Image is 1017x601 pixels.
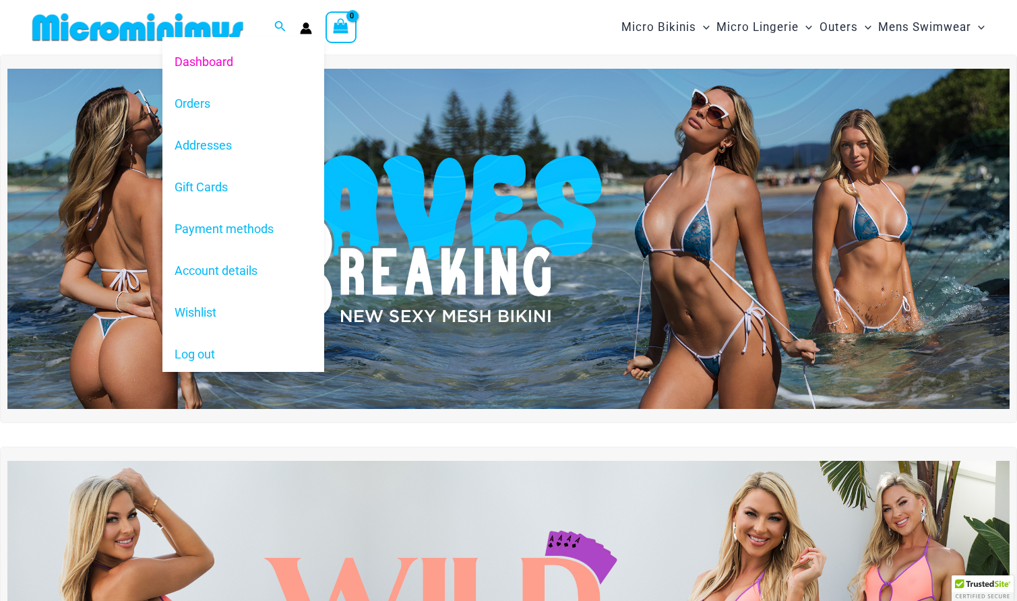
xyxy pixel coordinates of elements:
img: MM SHOP LOGO FLAT [27,12,249,42]
a: Log out [162,334,324,375]
a: Micro LingerieMenu ToggleMenu Toggle [713,7,815,48]
a: Addresses [162,125,324,166]
a: Wishlist [162,292,324,334]
nav: Site Navigation [616,5,990,50]
a: View Shopping Cart, empty [326,11,357,42]
a: Gift Cards [162,166,324,208]
a: Dashboard [162,40,324,82]
a: Search icon link [274,19,286,36]
a: Payment methods [162,208,324,250]
span: Menu Toggle [799,10,812,44]
span: Mens Swimwear [878,10,971,44]
span: Micro Lingerie [716,10,799,44]
a: Account icon link [300,22,312,34]
a: Mens SwimwearMenu ToggleMenu Toggle [875,7,988,48]
span: Micro Bikinis [621,10,696,44]
span: Menu Toggle [971,10,985,44]
img: Waves Breaking Ocean Bikini Pack [7,69,1010,409]
a: Account details [162,250,324,292]
span: Menu Toggle [696,10,710,44]
a: OutersMenu ToggleMenu Toggle [816,7,875,48]
a: Orders [162,82,324,124]
div: TrustedSite Certified [952,575,1014,601]
span: Menu Toggle [858,10,871,44]
span: Outers [820,10,858,44]
a: Micro BikinisMenu ToggleMenu Toggle [618,7,713,48]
